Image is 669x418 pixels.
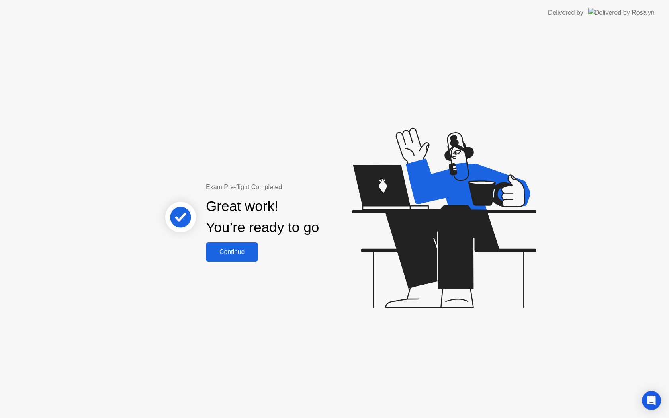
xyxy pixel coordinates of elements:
[642,391,661,410] div: Open Intercom Messenger
[206,242,258,262] button: Continue
[208,248,256,256] div: Continue
[588,8,655,17] img: Delivered by Rosalyn
[206,196,319,238] div: Great work! You’re ready to go
[206,182,370,192] div: Exam Pre-flight Completed
[548,8,583,18] div: Delivered by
